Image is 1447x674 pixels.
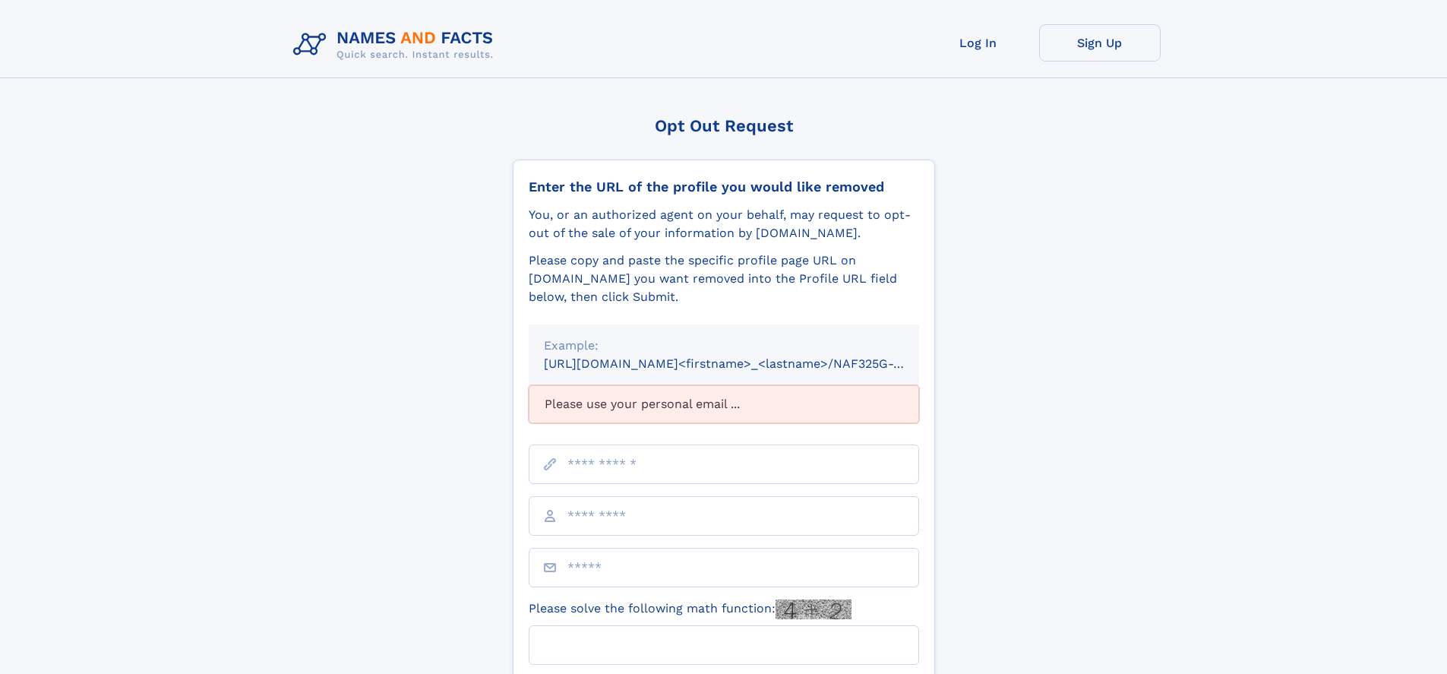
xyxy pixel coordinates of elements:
small: [URL][DOMAIN_NAME]<firstname>_<lastname>/NAF325G-xxxxxxxx [544,356,948,371]
div: Please use your personal email ... [529,385,919,423]
div: You, or an authorized agent on your behalf, may request to opt-out of the sale of your informatio... [529,206,919,242]
a: Log In [918,24,1039,62]
img: Logo Names and Facts [287,24,506,65]
label: Please solve the following math function: [529,600,851,619]
div: Opt Out Request [513,116,935,135]
div: Enter the URL of the profile you would like removed [529,179,919,195]
div: Please copy and paste the specific profile page URL on [DOMAIN_NAME] you want removed into the Pr... [529,252,919,306]
div: Example: [544,337,904,355]
a: Sign Up [1039,24,1161,62]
